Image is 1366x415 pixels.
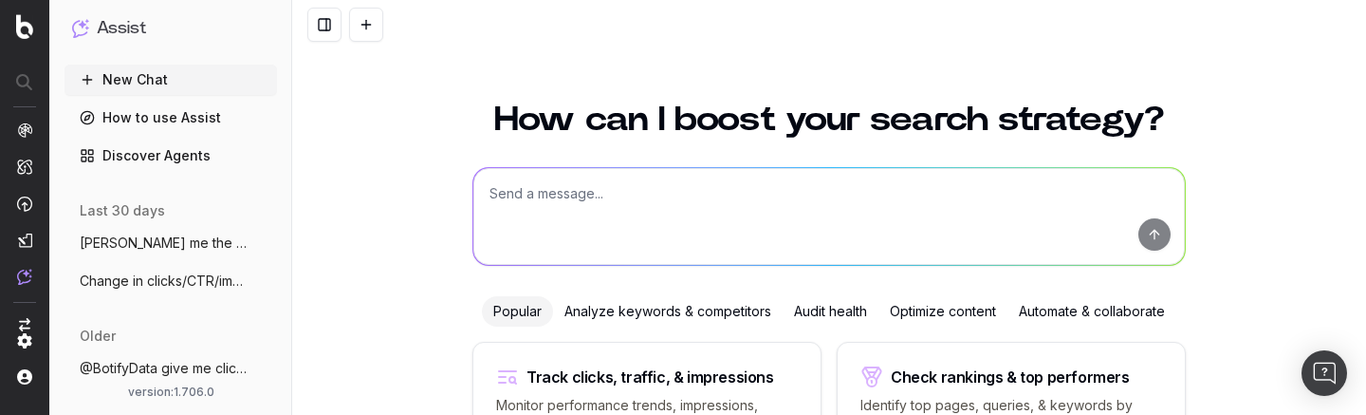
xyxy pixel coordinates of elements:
img: Analytics [17,123,32,138]
div: Open Intercom Messenger [1301,350,1347,396]
img: Assist [17,269,32,285]
img: Assist [72,19,89,37]
img: Switch project [19,318,30,331]
button: Assist [72,15,269,42]
img: Intelligence [17,159,32,175]
h1: Assist [97,15,146,42]
img: Botify logo [16,14,33,39]
button: [PERSON_NAME] me the clicks for tghe last 3 days [65,228,277,258]
button: @BotifyData give me click by url last se [65,353,277,384]
button: New Chat [65,65,277,95]
div: Analyze keywords & competitors [553,296,783,327]
img: Activation [17,196,32,212]
div: Automate & collaborate [1007,296,1176,327]
span: @BotifyData give me click by url last se [80,359,247,378]
div: Track clicks, traffic, & impressions [526,369,774,385]
span: older [80,327,116,346]
div: Optimize content [878,296,1007,327]
h1: How can I boost your search strategy? [472,103,1186,137]
img: My account [17,369,32,385]
button: Change in clicks/CTR/impressions over la [65,266,277,296]
span: Change in clicks/CTR/impressions over la [80,272,247,291]
a: Discover Agents [65,141,277,171]
div: Check rankings & top performers [891,369,1130,385]
div: Popular [482,296,553,327]
div: version: 1.706.0 [72,385,269,400]
img: Studio [17,233,32,248]
span: [PERSON_NAME] me the clicks for tghe last 3 days [80,234,247,253]
span: last 30 days [80,201,165,220]
a: How to use Assist [65,103,277,133]
img: Setting [17,333,32,349]
div: Audit health [783,296,878,327]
